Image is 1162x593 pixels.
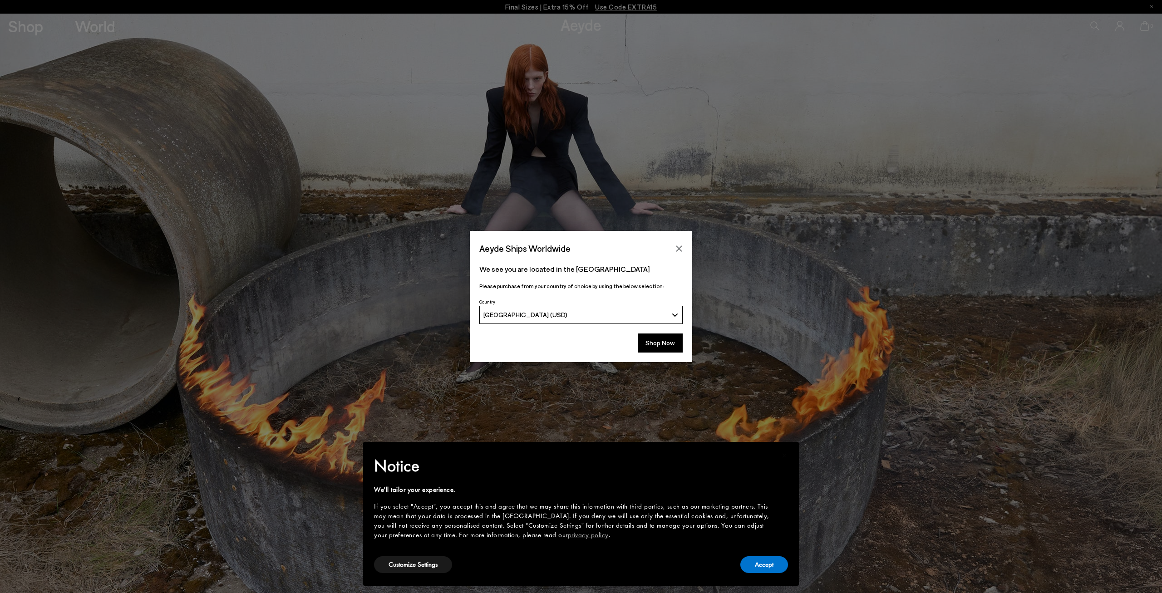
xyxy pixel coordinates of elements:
button: Close this notice [773,445,795,466]
button: Shop Now [638,333,683,353]
div: If you select "Accept", you accept this and agree that we may share this information with third p... [374,502,773,540]
span: Country [479,299,495,304]
h2: Notice [374,454,773,478]
button: Accept [740,556,788,573]
span: Aeyde Ships Worldwide [479,240,571,256]
a: privacy policy [568,530,609,539]
p: Please purchase from your country of choice by using the below selection: [479,282,683,290]
button: Close [672,242,686,255]
span: [GEOGRAPHIC_DATA] (USD) [483,311,567,319]
p: We see you are located in the [GEOGRAPHIC_DATA] [479,264,683,274]
div: We'll tailor your experience. [374,485,773,495]
span: × [782,448,788,462]
button: Customize Settings [374,556,452,573]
